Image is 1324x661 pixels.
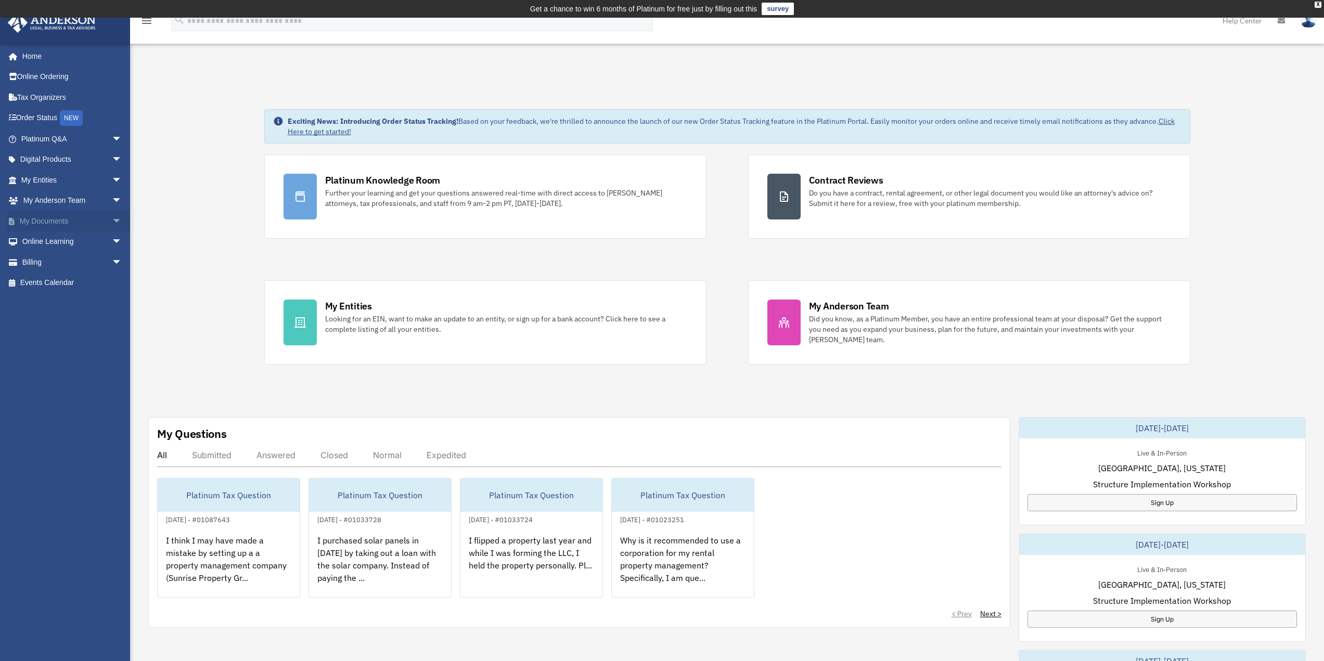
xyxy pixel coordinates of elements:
div: Looking for an EIN, want to make an update to an entity, or sign up for a bank account? Click her... [325,314,687,334]
img: Anderson Advisors Platinum Portal [5,12,99,33]
a: Online Ordering [7,67,138,87]
span: arrow_drop_down [112,190,133,212]
div: Platinum Tax Question [309,478,451,512]
div: [DATE] - #01033724 [460,513,541,524]
div: Get a chance to win 6 months of Platinum for free just by filling out this [530,3,757,15]
span: arrow_drop_down [112,231,133,253]
span: arrow_drop_down [112,128,133,150]
a: Click Here to get started! [288,116,1175,136]
span: arrow_drop_down [112,252,133,273]
div: close [1315,2,1321,8]
a: Tax Organizers [7,87,138,108]
a: Next > [980,608,1001,619]
div: [DATE]-[DATE] [1019,534,1305,555]
a: My Documentsarrow_drop_down [7,211,138,231]
a: Events Calendar [7,273,138,293]
a: Platinum Tax Question[DATE] - #01033724I flipped a property last year and while I was forming the... [460,478,603,598]
i: menu [140,15,153,27]
a: My Entitiesarrow_drop_down [7,170,138,190]
a: Platinum Tax Question[DATE] - #01033728I purchased solar panels in [DATE] by taking out a loan wi... [308,478,452,598]
a: Platinum Tax Question[DATE] - #01023251Why is it recommended to use a corporation for my rental p... [611,478,754,598]
div: Further your learning and get your questions answered real-time with direct access to [PERSON_NAM... [325,188,687,209]
div: Platinum Tax Question [612,478,754,512]
div: Normal [373,450,402,460]
div: Live & In-Person [1129,563,1195,574]
div: Platinum Knowledge Room [325,174,441,187]
a: My Anderson Team Did you know, as a Platinum Member, you have an entire professional team at your... [748,280,1190,365]
a: survey [762,3,794,15]
div: [DATE] - #01087643 [158,513,238,524]
div: Platinum Tax Question [158,478,300,512]
span: arrow_drop_down [112,211,133,232]
div: I purchased solar panels in [DATE] by taking out a loan with the solar company. Instead of paying... [309,526,451,607]
a: Home [7,46,133,67]
div: I think I may have made a mistake by setting up a a property management company (Sunrise Property... [158,526,300,607]
a: Platinum Knowledge Room Further your learning and get your questions answered real-time with dire... [264,154,706,239]
span: Structure Implementation Workshop [1093,478,1231,490]
div: My Anderson Team [809,300,889,313]
div: Platinum Tax Question [460,478,602,512]
div: Do you have a contract, rental agreement, or other legal document you would like an attorney's ad... [809,188,1171,209]
div: [DATE] - #01023251 [612,513,692,524]
strong: Exciting News: Introducing Order Status Tracking! [288,116,458,126]
a: menu [140,18,153,27]
div: I flipped a property last year and while I was forming the LLC, I held the property personally. P... [460,526,602,607]
div: Did you know, as a Platinum Member, you have an entire professional team at your disposal? Get th... [809,314,1171,345]
a: Billingarrow_drop_down [7,252,138,273]
div: Live & In-Person [1129,447,1195,458]
i: search [174,14,185,25]
span: arrow_drop_down [112,170,133,191]
span: [GEOGRAPHIC_DATA], [US_STATE] [1098,462,1226,474]
a: Sign Up [1027,611,1297,628]
a: Platinum Tax Question[DATE] - #01087643I think I may have made a mistake by setting up a a proper... [157,478,300,598]
div: Why is it recommended to use a corporation for my rental property management? Specifically, I am ... [612,526,754,607]
div: My Entities [325,300,372,313]
div: Contract Reviews [809,174,883,187]
a: Order StatusNEW [7,108,138,129]
span: [GEOGRAPHIC_DATA], [US_STATE] [1098,578,1226,591]
div: All [157,450,167,460]
div: Closed [320,450,348,460]
a: Digital Productsarrow_drop_down [7,149,138,170]
div: Based on your feedback, we're thrilled to announce the launch of our new Order Status Tracking fe... [288,116,1181,137]
a: Sign Up [1027,494,1297,511]
div: Submitted [192,450,232,460]
div: Expedited [427,450,466,460]
a: My Anderson Teamarrow_drop_down [7,190,138,211]
span: Structure Implementation Workshop [1093,594,1231,607]
img: User Pic [1301,13,1316,28]
span: arrow_drop_down [112,149,133,171]
div: [DATE] - #01033728 [309,513,390,524]
div: Answered [256,450,295,460]
a: Contract Reviews Do you have a contract, rental agreement, or other legal document you would like... [748,154,1190,239]
div: My Questions [157,426,227,442]
div: NEW [60,110,83,126]
a: Platinum Q&Aarrow_drop_down [7,128,138,149]
a: Online Learningarrow_drop_down [7,231,138,252]
div: [DATE]-[DATE] [1019,418,1305,438]
a: My Entities Looking for an EIN, want to make an update to an entity, or sign up for a bank accoun... [264,280,706,365]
